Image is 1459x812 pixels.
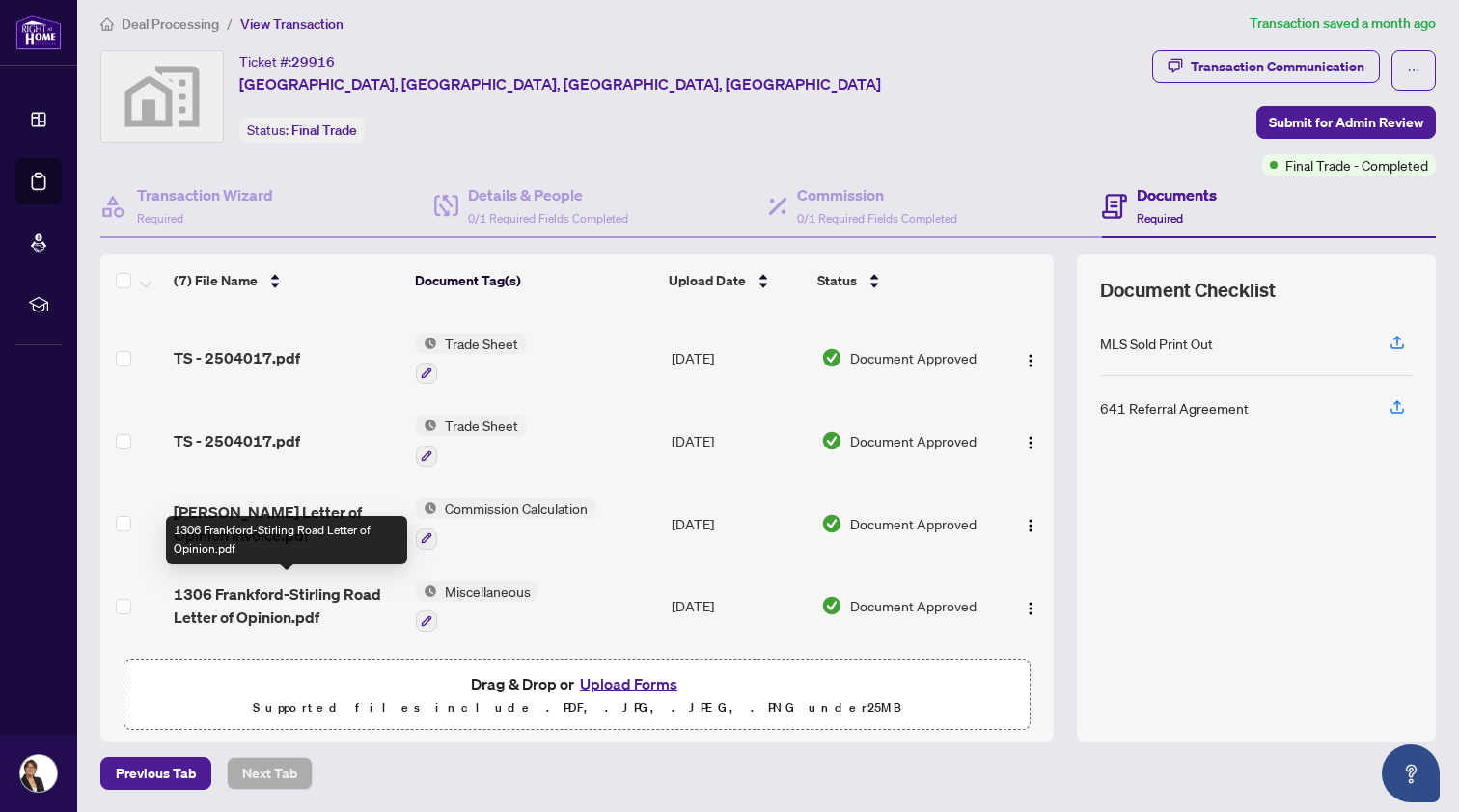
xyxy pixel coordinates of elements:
[416,333,437,354] img: Status Icon
[664,399,813,482] td: [DATE]
[137,183,273,206] h4: Transaction Wizard
[1015,508,1046,539] button: Logo
[239,50,335,72] div: Ticket #:
[1137,183,1217,206] h4: Documents
[797,211,957,226] span: 0/1 Required Fields Completed
[1100,397,1249,419] div: 641 Referral Agreement
[1015,342,1046,373] button: Logo
[100,757,211,790] button: Previous Tab
[174,501,400,547] span: [PERSON_NAME] Letter of Opinion Invoice.pdf
[116,758,196,789] span: Previous Tab
[1250,13,1436,35] article: Transaction saved a month ago
[437,333,526,354] span: Trade Sheet
[174,270,258,291] span: (7) File Name
[797,183,957,206] h4: Commission
[850,430,977,451] span: Document Approved
[100,17,114,31] span: home
[1191,51,1364,82] div: Transaction Communication
[574,671,683,696] button: Upload Forms
[850,595,977,616] span: Document Approved
[1023,518,1038,533] img: Logo
[407,254,661,308] th: Document Tag(s)
[1100,333,1213,354] div: MLS Sold Print Out
[174,429,300,452] span: TS - 2504017.pdf
[817,270,857,291] span: Status
[166,516,407,564] div: 1306 Frankford-Stirling Road Letter of Opinion.pdf
[850,513,977,534] span: Document Approved
[136,696,1018,719] p: Supported files include .PDF, .JPG, .JPEG, .PNG under 25 MB
[122,15,219,33] span: Deal Processing
[437,581,538,602] span: Miscellaneous
[1015,590,1046,621] button: Logo
[291,122,357,139] span: Final Trade
[20,755,57,792] img: Profile Icon
[821,347,842,368] img: Document Status
[1285,154,1428,176] span: Final Trade - Completed
[416,498,595,550] button: Status IconCommission Calculation
[468,183,628,206] h4: Details & People
[239,117,365,143] div: Status:
[1269,107,1423,138] span: Submit for Admin Review
[174,582,400,629] span: 1306 Frankford-Stirling Road Letter of Opinion.pdf
[416,415,437,436] img: Status Icon
[810,254,996,308] th: Status
[471,671,683,696] span: Drag & Drop or
[291,53,335,70] span: 29916
[227,757,313,790] button: Next Tab
[416,581,437,602] img: Status Icon
[1137,211,1183,226] span: Required
[669,270,746,291] span: Upload Date
[664,482,813,565] td: [DATE]
[1023,353,1038,368] img: Logo
[437,415,526,436] span: Trade Sheet
[227,13,233,35] li: /
[174,346,300,369] span: TS - 2504017.pdf
[1100,277,1276,304] span: Document Checklist
[1256,106,1436,139] button: Submit for Admin Review
[240,15,344,33] span: View Transaction
[1407,64,1420,77] span: ellipsis
[101,51,223,142] img: svg%3e
[416,581,538,633] button: Status IconMiscellaneous
[821,513,842,534] img: Document Status
[1015,425,1046,456] button: Logo
[15,14,62,50] img: logo
[437,498,595,519] span: Commission Calculation
[1382,744,1440,802] button: Open asap
[661,254,810,308] th: Upload Date
[416,498,437,519] img: Status Icon
[137,211,183,226] span: Required
[664,565,813,648] td: [DATE]
[166,254,407,308] th: (7) File Name
[468,211,628,226] span: 0/1 Required Fields Completed
[239,72,881,95] span: [GEOGRAPHIC_DATA], [GEOGRAPHIC_DATA], [GEOGRAPHIC_DATA], [GEOGRAPHIC_DATA]
[821,595,842,616] img: Document Status
[821,430,842,451] img: Document Status
[1023,435,1038,450] img: Logo
[850,347,977,368] span: Document Approved
[1152,50,1380,83] button: Transaction Communication
[664,317,813,400] td: [DATE]
[1023,601,1038,616] img: Logo
[416,415,526,467] button: Status IconTrade Sheet
[124,660,1030,731] span: Drag & Drop orUpload FormsSupported files include .PDF, .JPG, .JPEG, .PNG under25MB
[416,333,526,385] button: Status IconTrade Sheet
